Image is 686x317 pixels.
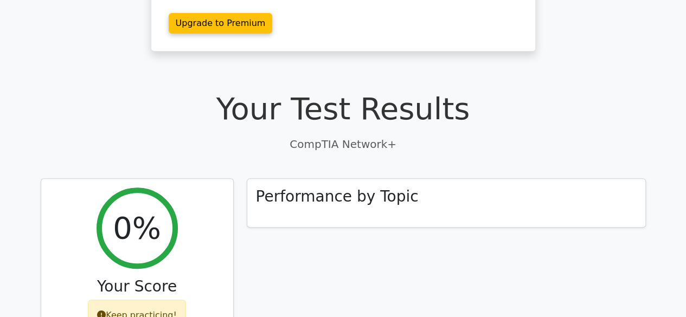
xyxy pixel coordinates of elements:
h3: Your Score [50,277,225,296]
h1: Your Test Results [41,90,646,127]
h3: Performance by Topic [256,187,419,206]
h2: 0% [113,210,161,246]
p: CompTIA Network+ [41,136,646,152]
a: Upgrade to Premium [169,13,273,34]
